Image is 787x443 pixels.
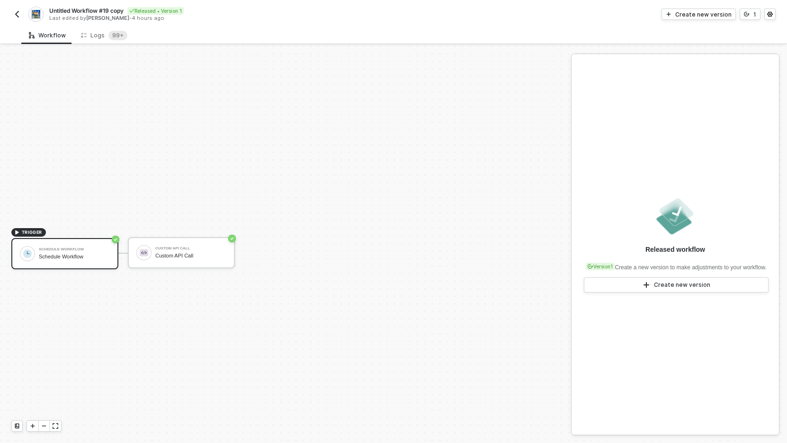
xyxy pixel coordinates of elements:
span: icon-settings [767,11,773,17]
div: Released workflow [645,245,705,254]
img: icon [140,248,148,257]
div: Logs [81,31,127,40]
img: integration-icon [32,10,40,18]
div: Last edited by - 4 hours ago [49,15,393,22]
span: icon-play [643,281,650,289]
button: 1 [740,9,760,20]
button: back [11,9,23,20]
div: Create new version [675,10,732,18]
span: icon-play [666,11,671,17]
sup: 792 [108,31,127,40]
div: Custom API Call [155,253,226,259]
div: Create a new version to make adjustments to your workflow. [584,258,766,272]
span: icon-success-page [228,235,236,242]
span: icon-expand [53,423,58,429]
span: icon-versioning [744,11,750,17]
span: icon-play [14,230,20,235]
img: icon [23,249,32,258]
button: Create new version [662,9,736,20]
div: Workflow [29,32,66,39]
div: Released • Version 1 [127,7,184,15]
span: icon-success-page [112,236,119,243]
button: Create new version [584,277,769,292]
span: TRIGGER [22,229,42,236]
div: Custom API Call [155,247,226,250]
span: icon-versioning [588,264,593,269]
div: Schedule Workflow [39,248,110,251]
div: Create new version [654,281,710,289]
span: [PERSON_NAME] [86,15,129,21]
div: Schedule Workflow [39,254,110,260]
span: icon-minus [41,423,47,429]
img: back [13,10,21,18]
span: icon-play [30,423,36,429]
img: released.png [654,195,696,237]
span: Untitled Workflow #19 copy [49,7,124,15]
div: Version 1 [586,263,615,270]
div: 1 [753,10,756,18]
